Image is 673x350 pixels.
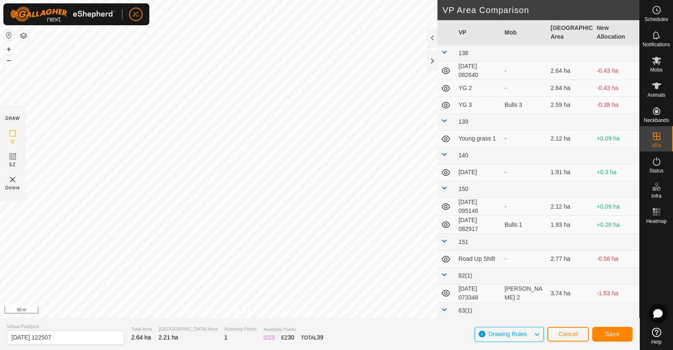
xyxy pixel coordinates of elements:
[131,334,151,341] span: 2.64 ha
[643,42,670,47] span: Notifications
[455,251,501,268] td: Road Up Shift
[458,239,468,245] span: 151
[458,152,468,159] span: 140
[132,10,139,19] span: JC
[594,198,640,216] td: +0.09 ha
[10,7,115,22] img: Gallagher Logo
[19,31,29,41] button: Map Layers
[547,62,594,80] td: 2.64 ha
[185,307,217,315] a: Privacy Policy
[5,115,20,122] div: DRAW
[647,93,665,98] span: Animals
[547,216,594,234] td: 1.93 ha
[263,326,323,333] span: Available Points
[505,134,544,143] div: -
[458,272,472,279] span: 62(1)
[10,162,16,168] span: EZ
[7,323,125,330] span: Virtual Paddock
[4,44,14,54] button: +
[263,333,274,342] div: IZ
[558,331,578,337] span: Cancel
[458,118,468,125] span: 139
[455,97,501,114] td: YG 3
[646,219,667,224] span: Heatmap
[505,168,544,177] div: -
[594,284,640,302] td: -1.53 ha
[8,175,18,185] img: VP
[505,220,544,229] div: Bulls 1
[317,334,323,341] span: 39
[650,67,662,72] span: Mobs
[605,331,620,337] span: Save
[594,130,640,147] td: +0.09 ha
[505,66,544,75] div: -
[547,198,594,216] td: 2.12 ha
[458,186,468,192] span: 150
[455,164,501,181] td: [DATE]
[505,284,544,302] div: [PERSON_NAME] 2
[649,168,663,173] span: Status
[640,324,673,348] a: Help
[455,198,501,216] td: [DATE] 095146
[455,80,501,97] td: YG 2
[547,164,594,181] td: 1.91 ha
[547,20,594,45] th: [GEOGRAPHIC_DATA] Area
[488,331,527,337] span: Drawing Rules
[455,216,501,234] td: [DATE] 082917
[651,194,661,199] span: Infra
[594,216,640,234] td: +0.28 ha
[547,130,594,147] td: 2.12 ha
[594,251,640,268] td: -0.56 ha
[455,284,501,302] td: [DATE] 073348
[442,5,639,15] h2: VP Area Comparison
[547,80,594,97] td: 2.64 ha
[505,255,544,263] div: -
[227,307,252,315] a: Contact Us
[594,80,640,97] td: -0.43 ha
[594,164,640,181] td: +0.3 ha
[547,251,594,268] td: 2.77 ha
[131,326,152,333] span: Total Area
[594,97,640,114] td: -0.38 ha
[455,62,501,80] td: [DATE] 082640
[644,118,669,123] span: Neckbands
[455,20,501,45] th: VP
[455,130,501,147] td: Young grass 1
[301,333,323,342] div: TOTAL
[4,30,14,40] button: Reset Map
[159,326,217,333] span: [GEOGRAPHIC_DATA] Area
[505,84,544,93] div: -
[505,202,544,211] div: -
[458,307,472,314] span: 63(1)
[547,327,589,342] button: Cancel
[547,97,594,114] td: 2.59 ha
[288,334,294,341] span: 30
[224,334,228,341] span: 1
[281,333,294,342] div: EZ
[592,327,633,342] button: Save
[159,334,178,341] span: 2.21 ha
[594,20,640,45] th: New Allocation
[224,326,257,333] span: Watering Points
[4,55,14,65] button: –
[268,334,275,341] span: 23
[651,339,662,345] span: Help
[11,138,15,145] span: IZ
[644,17,668,22] span: Schedules
[594,62,640,80] td: -0.43 ha
[5,185,20,191] span: Delete
[652,143,661,148] span: VPs
[501,20,548,45] th: Mob
[547,284,594,302] td: 3.74 ha
[505,101,544,109] div: Bulls 3
[458,50,468,56] span: 138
